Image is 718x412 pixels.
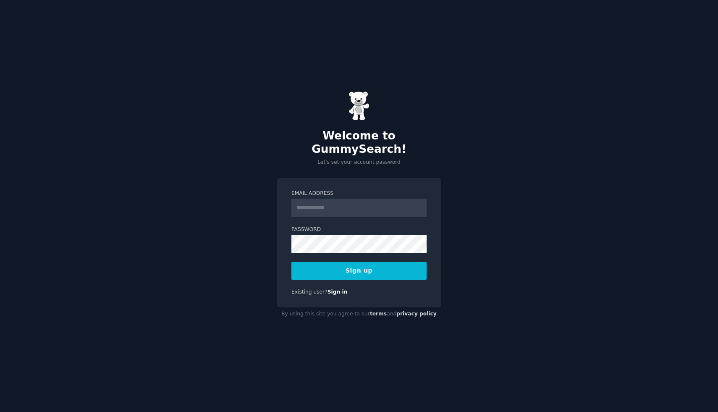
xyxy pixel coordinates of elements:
[291,190,427,197] label: Email Address
[291,262,427,280] button: Sign up
[328,289,348,295] a: Sign in
[277,159,441,166] p: Let's set your account password
[370,311,387,317] a: terms
[396,311,437,317] a: privacy policy
[349,91,369,121] img: Gummy Bear
[291,226,427,234] label: Password
[277,307,441,321] div: By using this site you agree to our and
[277,129,441,156] h2: Welcome to GummySearch!
[291,289,328,295] span: Existing user?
